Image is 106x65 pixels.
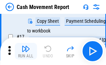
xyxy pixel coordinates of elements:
[18,54,34,58] div: Run All
[66,54,75,58] div: Skip
[66,45,74,53] img: Skip
[83,4,89,10] img: Support
[35,17,60,26] div: Copy Sheet
[27,28,50,34] div: to workbook
[22,45,30,53] img: Run All
[17,4,69,10] div: Cash Movement Report
[15,43,37,59] button: Run All
[6,3,14,11] img: Back
[17,34,24,39] span: # 17
[59,43,81,59] button: Skip
[87,46,98,57] img: Main button
[92,3,100,11] img: Settings menu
